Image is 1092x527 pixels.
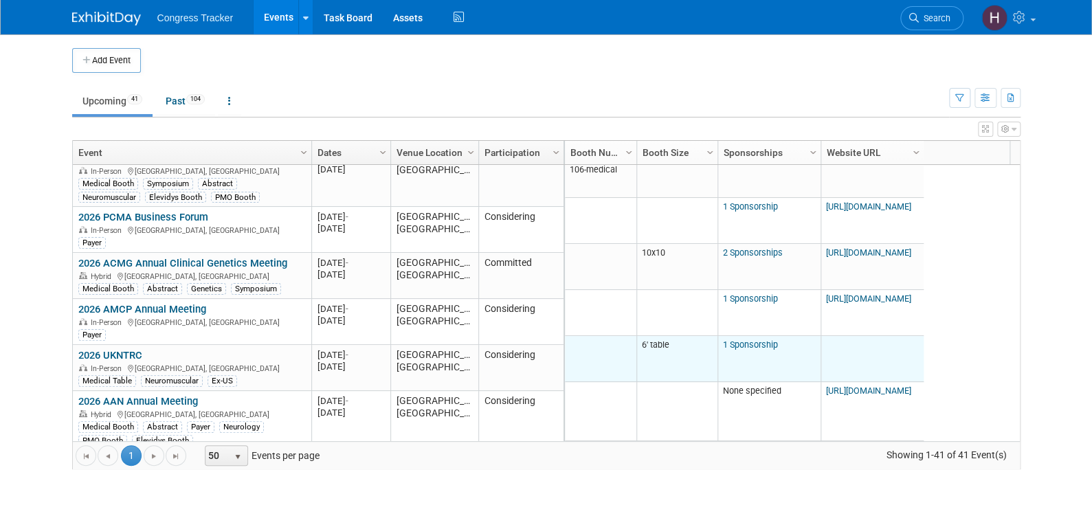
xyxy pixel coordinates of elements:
[187,421,214,432] div: Payer
[121,445,142,466] span: 1
[805,141,821,161] a: Column Settings
[827,141,915,164] a: Website URL
[145,192,206,203] div: Elevidys Booth
[317,164,384,175] div: [DATE]
[78,375,136,386] div: Medical Table
[548,141,564,161] a: Column Settings
[141,375,203,386] div: Neuromuscular
[317,395,384,407] div: [DATE]
[911,147,922,158] span: Column Settings
[76,445,96,466] a: Go to the first page
[91,318,126,327] span: In-Person
[78,316,305,328] div: [GEOGRAPHIC_DATA], [GEOGRAPHIC_DATA]
[317,257,384,269] div: [DATE]
[317,223,384,234] div: [DATE]
[78,237,106,248] div: Payer
[346,396,348,406] span: -
[909,141,924,161] a: Column Settings
[636,244,717,290] td: 10x10
[723,247,783,258] a: 2 Sponsorships
[723,339,778,350] a: 1 Sponsorship
[78,257,287,269] a: 2026 ACMG Annual Clinical Genetics Meeting
[144,445,164,466] a: Go to the next page
[317,361,384,372] div: [DATE]
[80,451,91,462] span: Go to the first page
[346,258,348,268] span: -
[377,147,388,158] span: Column Settings
[724,141,812,164] a: Sponsorships
[636,336,717,382] td: 6' table
[102,451,113,462] span: Go to the previous page
[550,147,561,158] span: Column Settings
[317,349,384,361] div: [DATE]
[900,6,963,30] a: Search
[826,247,911,258] a: [URL][DOMAIN_NAME]
[78,303,206,315] a: 2026 AMCP Annual Meeting
[143,178,193,189] div: Symposium
[390,345,478,391] td: [GEOGRAPHIC_DATA], [GEOGRAPHIC_DATA]
[873,445,1019,464] span: Showing 1-41 of 41 Event(s)
[723,385,781,396] span: None specified
[91,226,126,235] span: In-Person
[208,375,237,386] div: Ex-US
[72,88,153,114] a: Upcoming41
[72,48,141,73] button: Add Event
[463,141,478,161] a: Column Settings
[317,407,384,418] div: [DATE]
[198,178,237,189] div: Abstract
[390,391,478,450] td: [GEOGRAPHIC_DATA], [GEOGRAPHIC_DATA]
[621,141,636,161] a: Column Settings
[484,141,555,164] a: Participation
[78,165,305,177] div: [GEOGRAPHIC_DATA], [GEOGRAPHIC_DATA]
[346,350,348,360] span: -
[478,253,564,299] td: Committed
[346,212,348,222] span: -
[78,192,140,203] div: Neuromuscular
[187,445,333,466] span: Events per page
[72,12,141,25] img: ExhibitDay
[981,5,1007,31] img: Heather Jones
[155,88,215,114] a: Past104
[723,293,778,304] a: 1 Sponsorship
[643,141,709,164] a: Booth Size
[346,304,348,314] span: -
[704,147,715,158] span: Column Settings
[317,303,384,315] div: [DATE]
[91,410,115,419] span: Hybrid
[317,141,381,164] a: Dates
[79,410,87,417] img: Hybrid Event
[702,141,717,161] a: Column Settings
[465,147,476,158] span: Column Settings
[79,272,87,279] img: Hybrid Event
[78,224,305,236] div: [GEOGRAPHIC_DATA], [GEOGRAPHIC_DATA]
[91,272,115,281] span: Hybrid
[78,362,305,374] div: [GEOGRAPHIC_DATA], [GEOGRAPHIC_DATA]
[148,451,159,462] span: Go to the next page
[317,211,384,223] div: [DATE]
[826,293,911,304] a: [URL][DOMAIN_NAME]
[636,139,717,198] td: 20x20; 10x10
[375,141,390,161] a: Column Settings
[231,283,281,294] div: Symposium
[79,318,87,325] img: In-Person Event
[478,207,564,253] td: Considering
[211,192,260,203] div: PMO Booth
[78,283,138,294] div: Medical Booth
[79,167,87,174] img: In-Person Event
[78,178,138,189] div: Medical Booth
[78,395,198,407] a: 2026 AAN Annual Meeting
[157,12,233,23] span: Congress Tracker
[390,253,478,299] td: [GEOGRAPHIC_DATA], [GEOGRAPHIC_DATA]
[205,446,229,465] span: 50
[565,139,636,198] td: 401-commercial; 106-medical
[98,445,118,466] a: Go to the previous page
[143,283,182,294] div: Abstract
[78,435,127,446] div: PMO Booth
[91,364,126,373] span: In-Person
[166,445,186,466] a: Go to the last page
[826,201,911,212] a: [URL][DOMAIN_NAME]
[397,141,469,164] a: Venue Location
[298,147,309,158] span: Column Settings
[187,283,226,294] div: Genetics
[78,349,142,361] a: 2026 UKNTRC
